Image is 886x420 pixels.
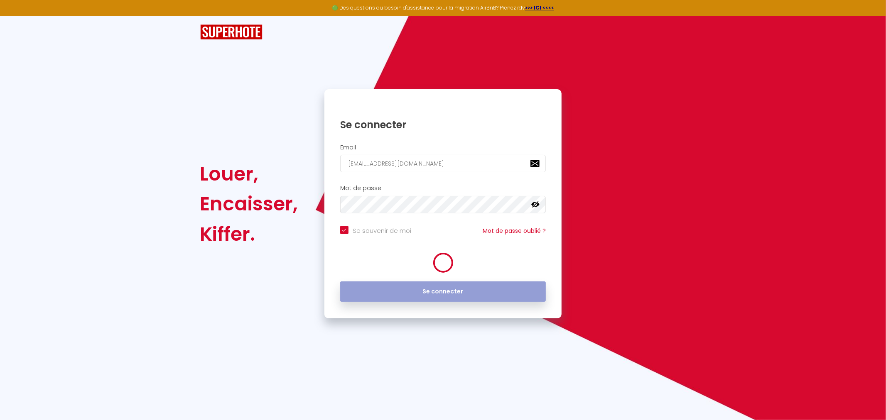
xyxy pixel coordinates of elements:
div: Louer, [200,159,298,189]
div: Encaisser, [200,189,298,219]
a: Mot de passe oublié ? [483,227,546,235]
h2: Mot de passe [340,185,546,192]
div: Kiffer. [200,219,298,249]
a: >>> ICI <<<< [525,4,554,11]
button: Se connecter [340,281,546,302]
h1: Se connecter [340,118,546,131]
input: Ton Email [340,155,546,172]
h2: Email [340,144,546,151]
img: SuperHote logo [200,24,263,40]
